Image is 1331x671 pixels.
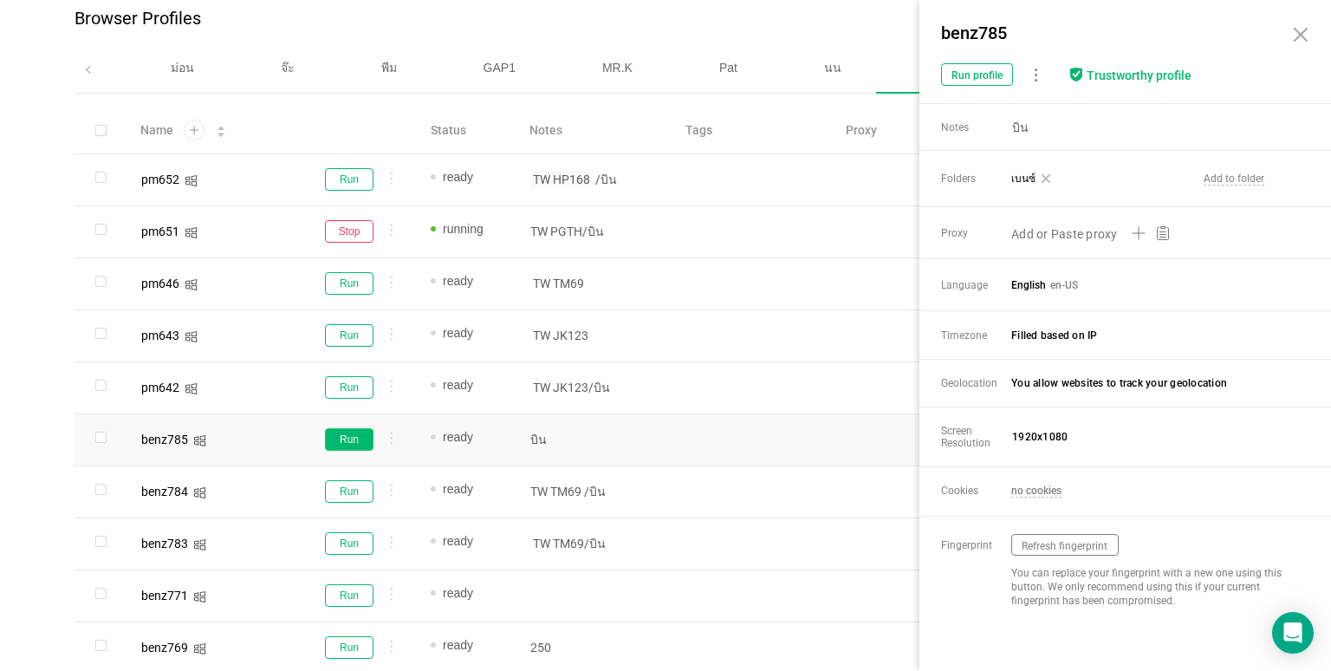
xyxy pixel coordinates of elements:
[141,642,188,654] div: benz769
[941,279,1010,291] span: Language
[530,379,613,396] span: TW JK123/บิน
[325,480,373,503] button: Run
[1012,431,1298,443] span: 1920x1080
[941,173,977,185] span: Folders
[824,61,841,75] span: นน
[381,61,397,75] span: พีม
[530,171,593,188] span: TW HP168
[141,173,179,186] div: pm652
[140,121,173,140] span: Name
[193,642,206,655] i: icon: windows
[941,329,1010,342] span: Timezone
[1011,485,1062,498] span: no cookies
[941,63,1013,86] button: Run profile
[530,327,591,344] span: TW JK123
[530,535,608,552] span: TW TM69/บิน
[1011,534,1119,556] button: Refresh fingerprint
[325,168,373,191] button: Run
[325,532,373,555] button: Run
[185,174,198,187] i: icon: windows
[1011,377,1297,389] span: You allow websites to track your geolocation
[1011,566,1295,608] div: You can replace your fingerprint with a new one using this button. We only recommend using this i...
[185,226,198,239] i: icon: windows
[1011,173,1036,185] span: เบนซ์
[530,483,657,500] p: TW TM69
[1011,225,1118,243] div: Add or Paste proxy
[443,170,473,184] span: ready
[530,639,657,656] p: 250
[936,17,1274,49] div: benz785
[325,220,373,243] button: Stop
[193,434,206,447] i: icon: windows
[141,225,179,238] div: pm651
[141,381,179,394] div: pm642
[1011,329,1297,342] span: Filled based on IP
[443,586,473,600] span: ready
[281,61,295,75] span: จ๊ะ
[325,584,373,607] button: Run
[719,61,737,75] span: Pat
[443,482,473,496] span: ready
[443,430,473,444] span: ready
[141,433,188,446] div: benz785
[193,538,206,551] i: icon: windows
[141,329,179,342] div: pm643
[1272,612,1314,654] div: Open Intercom Messenger
[185,330,198,343] i: icon: windows
[1087,68,1191,83] div: Trustworthy profile
[443,274,473,288] span: ready
[530,275,587,292] span: TW TM69
[141,537,188,550] div: benz783
[593,171,620,188] span: /บิน
[217,130,226,135] i: icon: caret-down
[941,377,1010,389] span: Geolocation
[941,539,1010,551] span: Fingerprint
[530,223,657,240] p: TW PGTH/บิน
[941,425,1010,449] span: Screen Resolution
[325,376,373,399] button: Run
[325,636,373,659] button: Run
[443,378,473,392] span: ready
[685,121,712,140] span: Tags
[84,66,93,75] i: icon: left
[325,324,373,347] button: Run
[846,121,877,140] span: Proxy
[443,638,473,652] span: ready
[193,486,206,499] i: icon: windows
[1012,119,1276,136] p: บิน
[941,121,1004,134] span: Notes
[443,534,473,548] span: ready
[217,124,226,129] i: icon: caret-up
[443,222,484,236] span: running
[75,9,201,29] p: Browser Profiles
[141,277,179,290] div: pm646
[185,278,198,291] i: icon: windows
[1204,173,1264,186] span: Add to folder
[941,227,1010,239] span: Proxy
[941,485,1010,497] span: Cookies
[325,428,373,451] button: Run
[1011,279,1046,291] span: English
[193,590,206,603] i: icon: windows
[602,61,633,75] span: MR.K
[443,326,473,340] span: ready
[530,431,657,448] p: บิน
[141,590,188,602] div: benz771
[529,121,562,140] span: Notes
[1050,279,1078,291] span: en-US
[484,61,516,75] span: GAP1
[325,272,373,295] button: Run
[141,485,188,498] div: benz784
[185,382,198,395] i: icon: windows
[431,121,466,140] span: Status
[216,123,226,135] div: Sort
[581,483,608,500] span: /บิน
[171,61,194,75] span: ม่อน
